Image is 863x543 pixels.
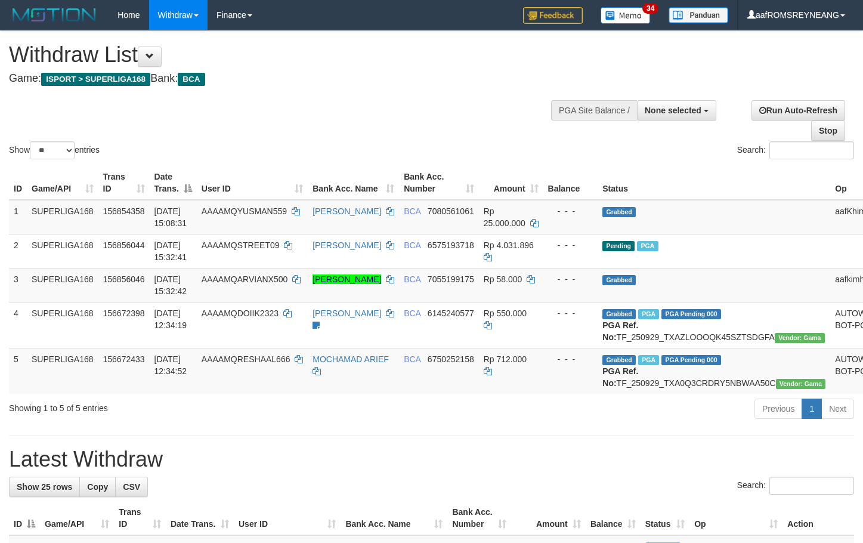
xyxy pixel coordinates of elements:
img: MOTION_logo.png [9,6,100,24]
th: Game/API: activate to sort column ascending [27,166,98,200]
a: [PERSON_NAME] [313,308,381,318]
span: Pending [602,241,635,251]
label: Show entries [9,141,100,159]
td: 2 [9,234,27,268]
a: Run Auto-Refresh [751,100,845,121]
a: MOCHAMAD ARIEF [313,354,389,364]
span: BCA [404,240,420,250]
div: PGA Site Balance / [551,100,637,121]
td: SUPERLIGA168 [27,200,98,235]
a: Previous [754,399,802,419]
div: - - - [548,307,593,319]
span: Rp 712.000 [484,354,527,364]
input: Search: [769,141,854,159]
td: SUPERLIGA168 [27,348,98,394]
td: TF_250929_TXA0Q3CRDRY5NBWAA50C [598,348,830,394]
th: Op: activate to sort column ascending [689,501,782,535]
th: Bank Acc. Number: activate to sort column ascending [447,501,511,535]
span: [DATE] 15:32:41 [154,240,187,262]
span: [DATE] 12:34:52 [154,354,187,376]
select: Showentries [30,141,75,159]
div: - - - [548,273,593,285]
label: Search: [737,141,854,159]
th: Trans ID: activate to sort column ascending [98,166,150,200]
span: [DATE] 15:08:31 [154,206,187,228]
th: Game/API: activate to sort column ascending [40,501,114,535]
a: 1 [802,399,822,419]
img: Button%20Memo.svg [601,7,651,24]
span: [DATE] 12:34:19 [154,308,187,330]
a: [PERSON_NAME] [313,274,381,284]
span: Grabbed [602,275,636,285]
span: ISPORT > SUPERLIGA168 [41,73,150,86]
div: - - - [548,239,593,251]
td: TF_250929_TXAZLOOOQK45SZTSDGFA [598,302,830,348]
th: User ID: activate to sort column ascending [234,501,341,535]
a: Copy [79,477,116,497]
span: Rp 58.000 [484,274,522,284]
b: PGA Ref. No: [602,366,638,388]
a: Show 25 rows [9,477,80,497]
span: Grabbed [602,355,636,365]
th: Bank Acc. Number: activate to sort column ascending [399,166,479,200]
th: Bank Acc. Name: activate to sort column ascending [341,501,447,535]
td: SUPERLIGA168 [27,268,98,302]
th: Status [598,166,830,200]
th: Balance [543,166,598,200]
th: ID [9,166,27,200]
td: 3 [9,268,27,302]
span: BCA [404,354,420,364]
th: Amount: activate to sort column ascending [511,501,586,535]
th: Date Trans.: activate to sort column descending [150,166,197,200]
span: AAAAMQDOIIK2323 [202,308,279,318]
span: BCA [404,274,420,284]
span: BCA [178,73,205,86]
div: Showing 1 to 5 of 5 entries [9,397,351,414]
span: 156854358 [103,206,145,216]
h1: Withdraw List [9,43,564,67]
span: Vendor URL: https://trx31.1velocity.biz [775,333,825,343]
td: 5 [9,348,27,394]
span: CSV [123,482,140,492]
span: PGA Pending [661,309,721,319]
input: Search: [769,477,854,495]
a: Stop [811,121,845,141]
span: Copy 6145240577 to clipboard [428,308,474,318]
span: 156856046 [103,274,145,284]
th: Balance: activate to sort column ascending [586,501,641,535]
span: BCA [404,206,420,216]
a: [PERSON_NAME] [313,206,381,216]
td: 4 [9,302,27,348]
span: Copy 6750252158 to clipboard [428,354,474,364]
th: Trans ID: activate to sort column ascending [114,501,166,535]
img: panduan.png [669,7,728,23]
span: Copy 7080561061 to clipboard [428,206,474,216]
td: 1 [9,200,27,235]
th: Action [782,501,854,535]
span: 156672398 [103,308,145,318]
span: Rp 25.000.000 [484,206,525,228]
span: Marked by aafsoycanthlai [638,355,659,365]
span: Rp 4.031.896 [484,240,534,250]
span: 156672433 [103,354,145,364]
h1: Latest Withdraw [9,448,854,471]
span: PGA Pending [661,355,721,365]
a: Next [821,399,854,419]
span: AAAAMQSTREET09 [202,240,280,250]
span: 156856044 [103,240,145,250]
th: Status: activate to sort column ascending [641,501,690,535]
label: Search: [737,477,854,495]
b: PGA Ref. No: [602,320,638,342]
span: AAAAMQYUSMAN559 [202,206,287,216]
span: Marked by aafsoycanthlai [637,241,658,251]
th: Amount: activate to sort column ascending [479,166,543,200]
a: [PERSON_NAME] [313,240,381,250]
h4: Game: Bank: [9,73,564,85]
span: 34 [642,3,658,14]
span: Copy 6575193718 to clipboard [428,240,474,250]
img: Feedback.jpg [523,7,583,24]
div: - - - [548,353,593,365]
span: AAAAMQARVIANX500 [202,274,287,284]
td: SUPERLIGA168 [27,302,98,348]
span: None selected [645,106,701,115]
